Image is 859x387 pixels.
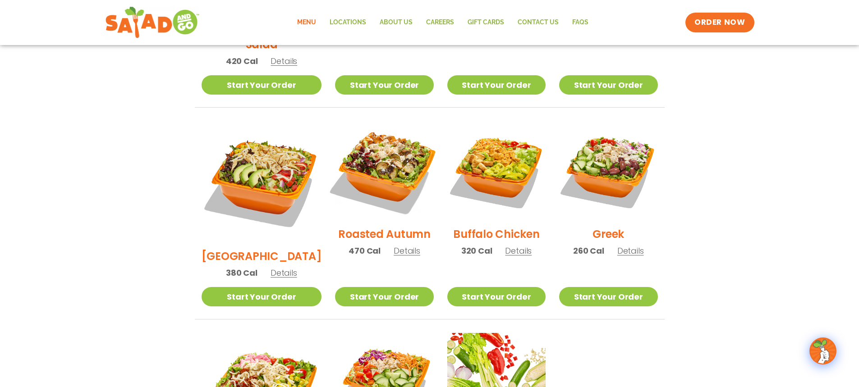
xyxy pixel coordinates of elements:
a: Start Your Order [335,75,433,95]
span: 260 Cal [573,245,604,257]
a: Start Your Order [202,75,322,95]
a: ORDER NOW [685,13,754,32]
img: Product photo for BBQ Ranch Salad [202,121,322,241]
span: Details [617,245,644,256]
a: Contact Us [511,12,565,33]
a: Careers [419,12,461,33]
h2: Greek [593,226,624,242]
span: Details [505,245,532,256]
a: Start Your Order [202,287,322,306]
img: Product photo for Buffalo Chicken Salad [447,121,546,219]
a: Start Your Order [447,287,546,306]
a: Start Your Order [447,75,546,95]
img: new-SAG-logo-768×292 [105,5,200,41]
h2: [GEOGRAPHIC_DATA] [202,248,322,264]
img: Product photo for Greek Salad [559,121,657,219]
span: ORDER NOW [694,17,745,28]
h2: Buffalo Chicken [453,226,539,242]
a: Start Your Order [335,287,433,306]
a: Start Your Order [559,287,657,306]
span: 380 Cal [226,267,257,279]
a: About Us [373,12,419,33]
span: 470 Cal [349,245,381,257]
span: Details [394,245,420,256]
span: Details [271,267,297,278]
a: GIFT CARDS [461,12,511,33]
span: Details [271,55,297,67]
a: Locations [323,12,373,33]
img: Product photo for Roasted Autumn Salad [326,113,442,228]
a: FAQs [565,12,595,33]
span: 320 Cal [461,245,492,257]
a: Start Your Order [559,75,657,95]
img: wpChatIcon [810,338,836,364]
span: 420 Cal [226,55,258,67]
h2: Roasted Autumn [338,226,431,242]
nav: Menu [290,12,595,33]
a: Menu [290,12,323,33]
